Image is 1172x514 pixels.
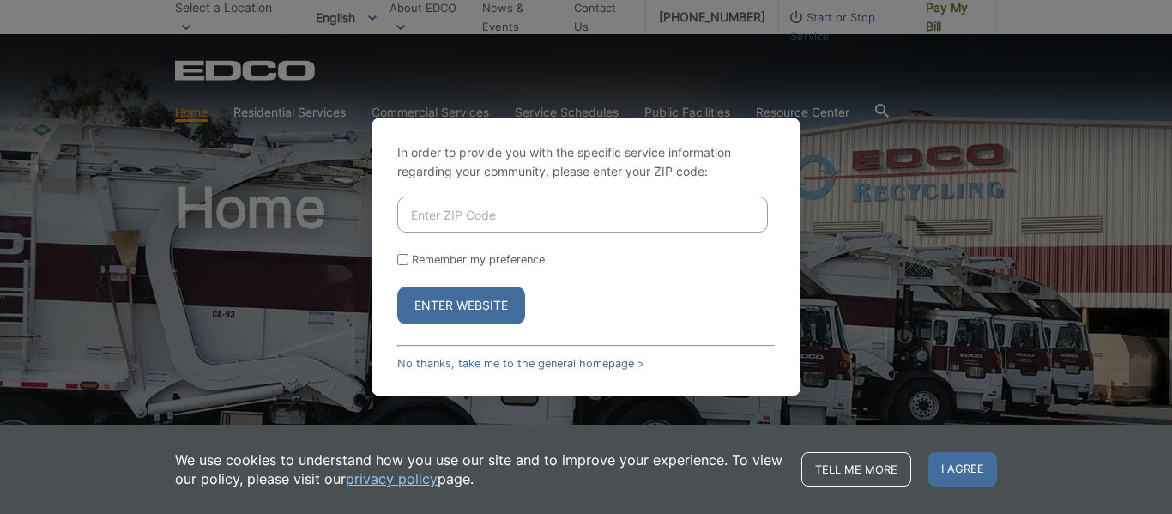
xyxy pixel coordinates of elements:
a: Tell me more [801,452,911,487]
button: Enter Website [397,287,525,324]
span: I agree [928,452,997,487]
label: Remember my preference [412,253,545,266]
a: privacy policy [346,469,438,488]
input: Enter ZIP Code [397,197,768,233]
a: No thanks, take me to the general homepage > [397,357,644,370]
p: In order to provide you with the specific service information regarding your community, please en... [397,143,775,181]
p: We use cookies to understand how you use our site and to improve your experience. To view our pol... [175,451,784,488]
